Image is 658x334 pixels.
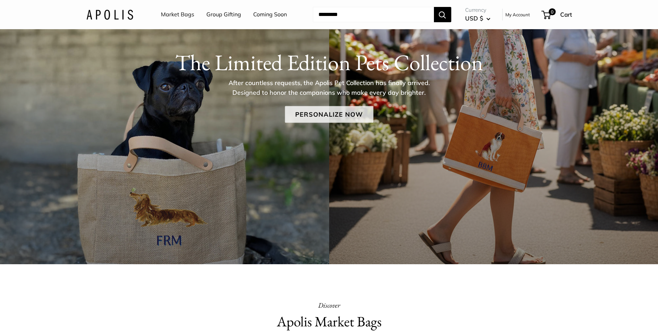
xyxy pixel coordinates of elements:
[86,49,572,75] h1: The Limited Edition Pets Collection
[560,11,572,18] span: Cart
[285,106,373,123] a: Personalize Now
[465,5,490,15] span: Currency
[208,299,451,311] p: Discover
[465,13,490,24] button: USD $
[505,10,530,19] a: My Account
[548,8,555,15] span: 0
[313,7,434,22] input: Search...
[208,311,451,332] h2: Apolis Market Bags
[86,9,133,19] img: Apolis
[253,9,287,20] a: Coming Soon
[434,7,451,22] button: Search
[542,9,572,20] a: 0 Cart
[206,9,241,20] a: Group Gifting
[216,78,442,97] p: After countless requests, the Apolis Pet Collection has finally arrived. Designed to honor the co...
[161,9,194,20] a: Market Bags
[465,15,483,22] span: USD $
